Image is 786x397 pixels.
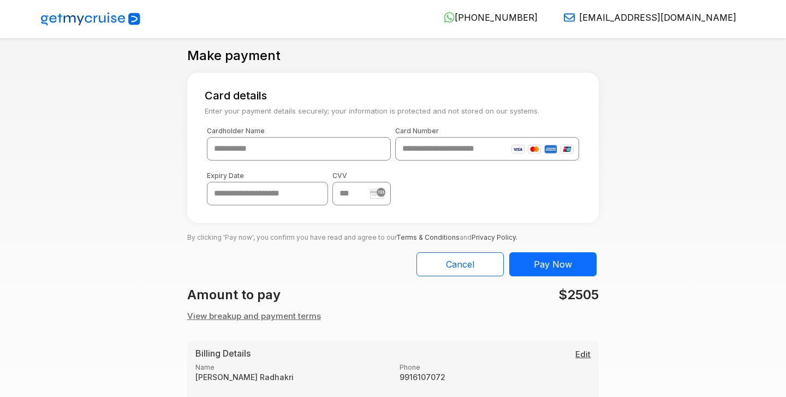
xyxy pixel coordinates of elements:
div: Amount to pay [181,285,393,305]
img: stripe [370,188,385,198]
button: Pay Now [509,252,597,276]
label: Cardholder Name [207,127,391,135]
span: [PHONE_NUMBER] [455,12,538,23]
h4: Make payment [187,48,281,64]
h5: Billing Details [195,348,591,359]
label: Expiry Date [207,171,328,180]
p: By clicking 'Pay now', you confirm you have read and agree to our and [187,223,599,244]
h5: Card details [198,89,588,102]
span: [EMAIL_ADDRESS][DOMAIN_NAME] [579,12,736,23]
button: View breakup and payment terms [187,310,321,323]
strong: 9916107072 [400,372,591,382]
label: Phone [400,363,591,371]
label: Card Number [395,127,579,135]
label: CVV [332,171,391,180]
a: [EMAIL_ADDRESS][DOMAIN_NAME] [555,12,736,23]
button: Edit [575,348,591,361]
img: WhatsApp [444,12,455,23]
img: Email [564,12,575,23]
small: Enter your payment details securely; your information is protected and not stored on our systems. [198,106,588,116]
div: $2505 [393,285,605,305]
a: Terms & Conditions [396,233,460,241]
label: Name [195,363,386,371]
button: Cancel [416,252,504,276]
a: Privacy Policy. [472,233,517,241]
a: [PHONE_NUMBER] [435,12,538,23]
img: card-icons [511,145,574,154]
strong: [PERSON_NAME] Radhakri [195,372,386,382]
